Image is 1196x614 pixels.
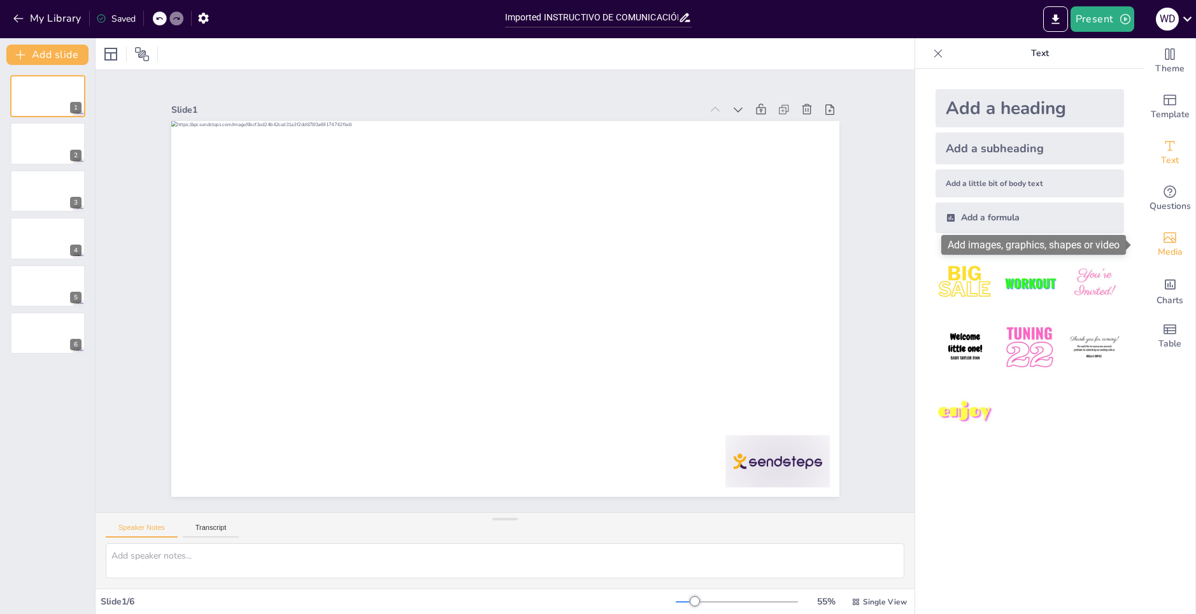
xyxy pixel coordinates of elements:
[1000,253,1059,313] img: 2.jpeg
[10,265,85,307] div: 5
[936,203,1124,233] div: Add a formula
[936,169,1124,197] div: Add a little bit of body text
[1043,6,1068,32] button: Export to PowerPoint
[1071,6,1134,32] button: Present
[936,383,995,442] img: 7.jpeg
[936,132,1124,164] div: Add a subheading
[101,596,676,608] div: Slide 1 / 6
[948,38,1132,69] p: Text
[1144,222,1195,268] div: Add images, graphics, shapes or video
[505,8,678,27] input: Insert title
[70,150,82,161] div: 2
[1144,313,1195,359] div: Add a table
[1065,318,1124,377] img: 6.jpeg
[1158,245,1183,259] span: Media
[1144,130,1195,176] div: Add text boxes
[1144,268,1195,313] div: Add charts and graphs
[936,253,995,313] img: 1.jpeg
[10,75,85,117] div: 1
[10,217,85,259] div: 4
[10,312,85,354] div: 6
[70,245,82,256] div: 4
[936,89,1124,127] div: Add a heading
[1151,108,1190,122] span: Template
[70,197,82,208] div: 3
[941,235,1126,255] div: Add images, graphics, shapes or video
[863,597,907,607] span: Single View
[183,524,239,538] button: Transcript
[1144,176,1195,222] div: Get real-time input from your audience
[96,13,136,25] div: Saved
[10,170,85,212] div: 3
[70,292,82,303] div: 5
[1156,6,1179,32] button: W D
[1156,8,1179,31] div: W D
[10,122,85,164] div: 2
[70,102,82,113] div: 1
[1158,337,1181,351] span: Table
[1000,318,1059,377] img: 5.jpeg
[936,318,995,377] img: 4.jpeg
[1157,294,1183,308] span: Charts
[1144,38,1195,84] div: Change the overall theme
[1155,62,1185,76] span: Theme
[10,8,87,29] button: My Library
[106,524,178,538] button: Speaker Notes
[1150,199,1191,213] span: Questions
[1161,153,1179,168] span: Text
[134,46,150,62] span: Position
[101,44,121,64] div: Layout
[70,339,82,350] div: 6
[1065,253,1124,313] img: 3.jpeg
[1144,84,1195,130] div: Add ready made slides
[811,596,841,608] div: 55 %
[6,45,89,65] button: Add slide
[241,10,750,185] div: Slide 1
